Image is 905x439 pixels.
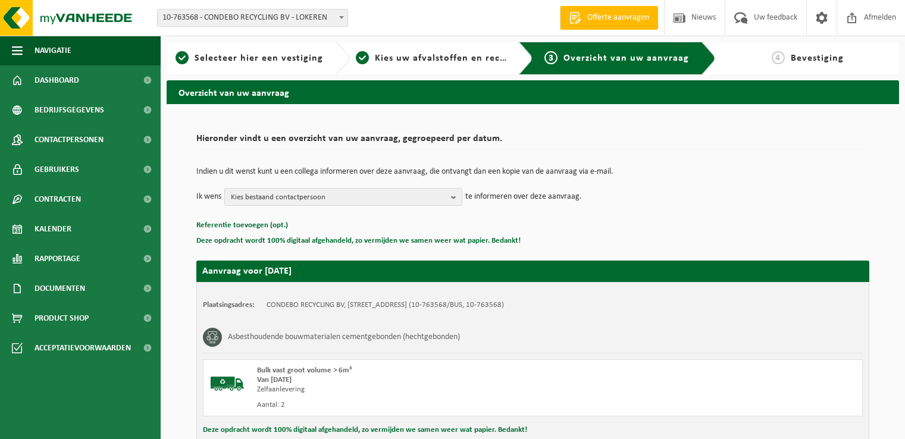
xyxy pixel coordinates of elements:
[196,168,869,176] p: Indien u dit wenst kunt u een collega informeren over deze aanvraag, die ontvangt dan een kopie v...
[772,51,785,64] span: 4
[196,188,221,206] p: Ik wens
[584,12,652,24] span: Offerte aanvragen
[257,400,581,410] div: Aantal: 2
[35,95,104,125] span: Bedrijfsgegevens
[158,10,347,26] span: 10-763568 - CONDEBO RECYCLING BV - LOKEREN
[203,301,255,309] strong: Plaatsingsadres:
[173,51,326,65] a: 1Selecteer hier een vestiging
[157,9,348,27] span: 10-763568 - CONDEBO RECYCLING BV - LOKEREN
[257,376,292,384] strong: Van [DATE]
[465,188,582,206] p: te informeren over deze aanvraag.
[231,189,446,206] span: Kies bestaand contactpersoon
[35,274,85,303] span: Documenten
[257,385,581,394] div: Zelfaanlevering
[35,65,79,95] span: Dashboard
[35,184,81,214] span: Contracten
[196,134,869,150] h2: Hieronder vindt u een overzicht van uw aanvraag, gegroepeerd per datum.
[209,366,245,402] img: BL-SO-LV.png
[203,422,527,438] button: Deze opdracht wordt 100% digitaal afgehandeld, zo vermijden we samen weer wat papier. Bedankt!
[356,51,509,65] a: 2Kies uw afvalstoffen en recipiënten
[35,155,79,184] span: Gebruikers
[196,233,521,249] button: Deze opdracht wordt 100% digitaal afgehandeld, zo vermijden we samen weer wat papier. Bedankt!
[202,266,292,276] strong: Aanvraag voor [DATE]
[228,328,460,347] h3: Asbesthoudende bouwmaterialen cementgebonden (hechtgebonden)
[35,214,71,244] span: Kalender
[356,51,369,64] span: 2
[195,54,323,63] span: Selecteer hier een vestiging
[375,54,538,63] span: Kies uw afvalstoffen en recipiënten
[224,188,462,206] button: Kies bestaand contactpersoon
[544,51,558,64] span: 3
[267,300,504,310] td: CONDEBO RECYCLING BV, [STREET_ADDRESS] (10-763568/BUS, 10-763568)
[35,303,89,333] span: Product Shop
[176,51,189,64] span: 1
[167,80,899,104] h2: Overzicht van uw aanvraag
[791,54,844,63] span: Bevestiging
[257,366,352,374] span: Bulk vast groot volume > 6m³
[560,6,658,30] a: Offerte aanvragen
[35,244,80,274] span: Rapportage
[196,218,288,233] button: Referentie toevoegen (opt.)
[35,36,71,65] span: Navigatie
[563,54,689,63] span: Overzicht van uw aanvraag
[35,333,131,363] span: Acceptatievoorwaarden
[35,125,104,155] span: Contactpersonen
